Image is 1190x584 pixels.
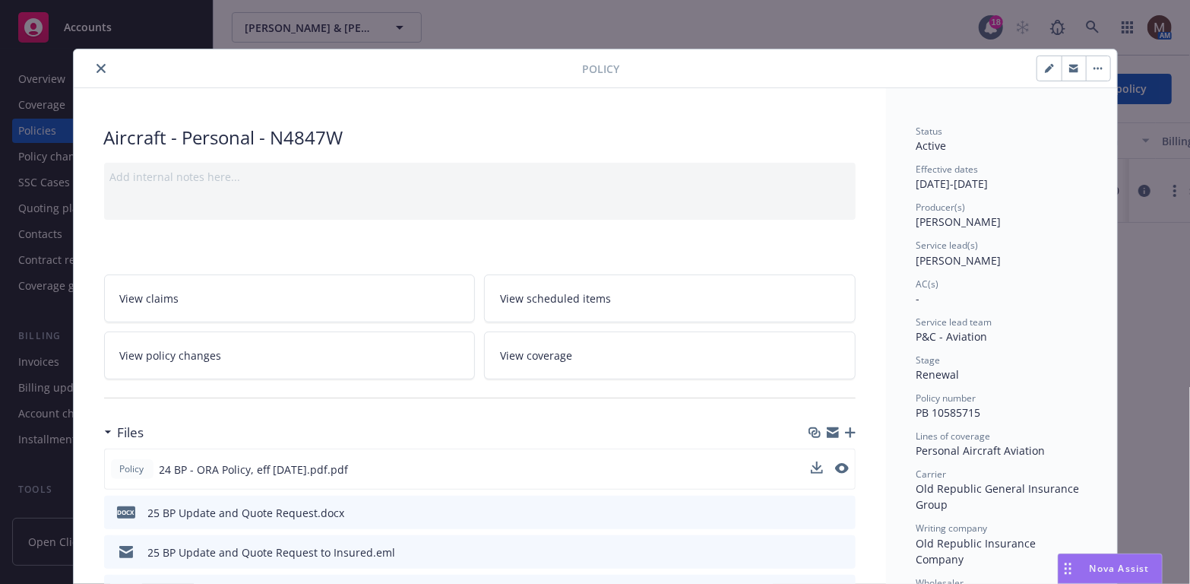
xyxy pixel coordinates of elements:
[500,290,611,306] span: View scheduled items
[110,169,850,185] div: Add internal notes here...
[916,278,939,290] span: AC(s)
[811,462,823,474] button: download file
[117,462,147,476] span: Policy
[120,290,179,306] span: View claims
[812,544,824,560] button: download file
[104,275,476,322] a: View claims
[916,125,943,138] span: Status
[916,138,947,153] span: Active
[916,392,976,405] span: Policy number
[104,125,856,151] div: Aircraft - Personal - N4847W
[92,59,110,78] button: close
[148,505,345,521] div: 25 BP Update and Quote Request.docx
[916,239,979,252] span: Service lead(s)
[836,505,850,521] button: preview file
[1058,554,1163,584] button: Nova Assist
[916,329,988,344] span: P&C - Aviation
[583,61,620,77] span: Policy
[916,163,1087,192] div: [DATE] - [DATE]
[104,332,476,379] a: View policy changes
[835,462,849,478] button: preview file
[118,423,144,443] h3: Files
[916,163,979,176] span: Effective dates
[916,468,947,481] span: Carrier
[916,354,941,367] span: Stage
[916,522,988,535] span: Writing company
[148,544,396,560] div: 25 BP Update and Quote Request to Insured.eml
[916,201,966,214] span: Producer(s)
[916,405,981,420] span: PB 10585715
[117,506,135,518] span: docx
[916,253,1002,268] span: [PERSON_NAME]
[120,348,222,363] span: View policy changes
[484,332,856,379] a: View coverage
[836,544,850,560] button: preview file
[812,505,824,521] button: download file
[916,481,1083,512] span: Old Republic General Insurance Group
[835,463,849,474] button: preview file
[160,462,349,478] span: 24 BP - ORA Policy, eff [DATE].pdf.pdf
[484,275,856,322] a: View scheduled items
[1090,562,1150,575] span: Nova Assist
[916,291,920,306] span: -
[916,316,992,328] span: Service lead team
[916,430,991,443] span: Lines of coverage
[916,214,1002,229] span: [PERSON_NAME]
[104,423,144,443] div: Files
[916,443,1046,458] span: Personal Aircraft Aviation
[916,536,1040,567] span: Old Republic Insurance Company
[1059,554,1078,583] div: Drag to move
[500,348,572,363] span: View coverage
[811,462,823,478] button: download file
[916,367,960,382] span: Renewal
